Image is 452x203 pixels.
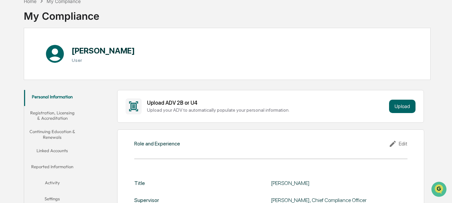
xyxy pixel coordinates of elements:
h3: User [72,58,135,63]
div: 🖐️ [7,85,12,90]
div: 🗄️ [49,85,54,90]
div: Edit [389,140,407,148]
button: Personal Information [24,90,81,106]
a: 🗄️Attestations [46,82,86,94]
div: Role and Experience [134,140,180,147]
a: 🔎Data Lookup [4,94,45,106]
button: Continuing Education & Renewals [24,125,81,144]
input: Clear [17,30,110,37]
a: Powered byPylon [47,113,81,118]
div: Upload ADV 2B or U4 [147,100,386,106]
span: Data Lookup [13,97,42,104]
div: Title [134,180,145,186]
span: Pylon [67,113,81,118]
img: 1746055101610-c473b297-6a78-478c-a979-82029cc54cd1 [7,51,19,63]
span: Attestations [55,84,83,91]
h1: [PERSON_NAME] [72,46,135,56]
button: Upload [389,100,416,113]
span: Preclearance [13,84,43,91]
div: 🔎 [7,98,12,103]
div: My Compliance [24,5,99,22]
button: Linked Accounts [24,144,81,160]
button: Reported Information [24,160,81,176]
div: [PERSON_NAME] [271,180,407,186]
p: How can we help? [7,14,122,25]
button: Registration, Licensing & Accreditation [24,106,81,125]
button: Activity [24,176,81,192]
a: 🖐️Preclearance [4,82,46,94]
iframe: Open customer support [431,181,449,199]
div: Upload your ADV to automatically populate your personal information. [147,107,386,113]
button: Start new chat [114,53,122,61]
div: Start new chat [23,51,110,58]
div: We're available if you need us! [23,58,85,63]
